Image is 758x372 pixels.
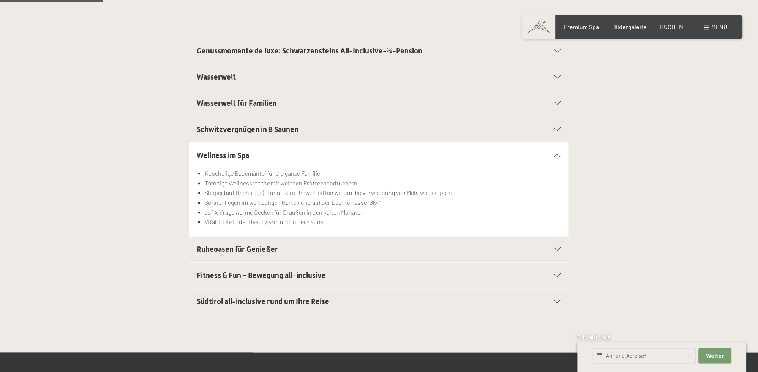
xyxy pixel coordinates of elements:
span: Fitness & Fun – Bewegung all-inclusive [197,271,326,280]
span: Schnellanfrage [578,334,611,340]
span: Wellness im Spa [197,151,249,160]
span: Wasserwelt für Familien [197,99,277,108]
span: Ruheoasen für Genießer [197,245,278,254]
span: Schwitzvergnügen in 8 Saunen [197,125,298,134]
li: Kuschelige Bademäntel für die ganze Familie [205,168,561,178]
span: Menü [712,23,728,30]
li: Sonnenliegen im weitläufigen Garten und auf der Dachterrasse "Sky" [205,198,561,207]
li: Slipper (auf Nachfrage) - für unsere Umwelt bitten wir um die Verwendung von Mehrwegslippern [205,188,561,198]
a: BUCHEN [660,23,684,30]
span: Wasserwelt [197,72,236,82]
li: Vital-Ecke in der Beautyfarm und in der Sauna [205,217,561,227]
span: Weiter [706,353,724,359]
button: Weiter [699,348,731,364]
li: auf Anfrage warme Decken für Draußen in den kalten Monaten [205,207,561,217]
li: Trendige Wellnesstasche mit weichen Frotteehandtüchern [205,178,561,188]
span: Südtirol all-inclusive rund um Ihre Reise [197,297,329,306]
a: Bildergalerie [613,23,647,30]
span: Genussmomente de luxe: Schwarzensteins All-Inclusive-¾-Pension [197,46,422,55]
a: Premium Spa [564,23,599,30]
